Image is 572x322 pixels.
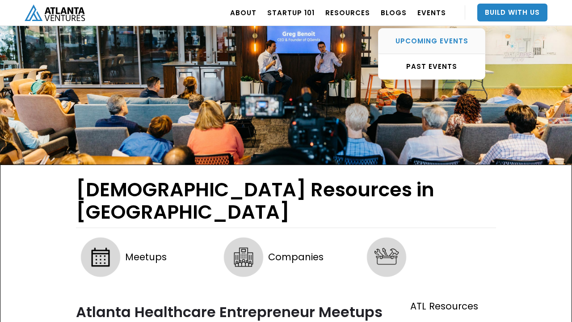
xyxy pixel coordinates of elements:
a: Meetups [76,233,167,286]
a: UPCOMING EVENTS [379,29,485,54]
a: Build With Us [477,4,547,21]
a: Companies [219,233,353,286]
div: PAST EVENTS [379,62,485,71]
h2: Atlanta Healthcare Entrepreneur Meetups [76,304,496,320]
p: Companies [268,233,353,282]
img: meetups symbol [76,233,125,282]
h1: [DEMOGRAPHIC_DATA] Resources in [GEOGRAPHIC_DATA] [76,178,496,228]
p: Meetups [125,233,167,282]
img: companies symbol [219,233,268,282]
a: PAST EVENTS [379,54,485,79]
div: UPCOMING EVENTS [379,37,485,46]
img: resources logo [362,233,411,282]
